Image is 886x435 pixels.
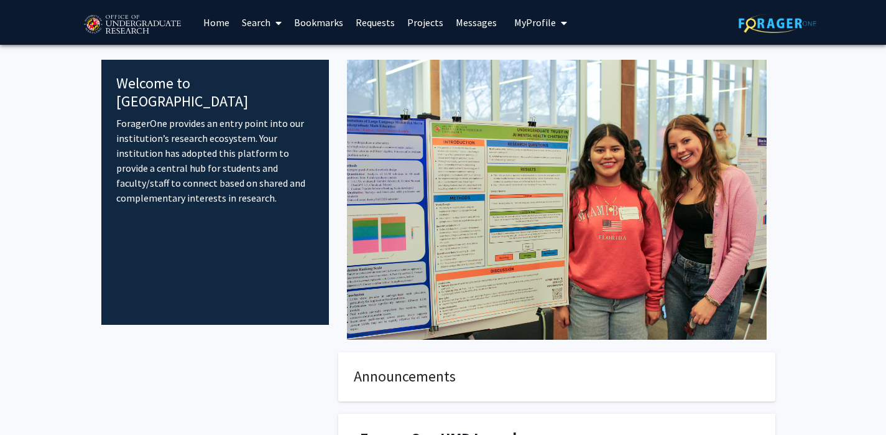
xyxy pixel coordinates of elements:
img: ForagerOne Logo [739,14,816,33]
img: University of Maryland Logo [80,9,185,40]
a: Home [197,1,236,44]
span: My Profile [514,16,556,29]
p: ForagerOne provides an entry point into our institution’s research ecosystem. Your institution ha... [116,116,315,205]
a: Projects [401,1,450,44]
a: Bookmarks [288,1,349,44]
img: Cover Image [347,60,767,340]
a: Messages [450,1,503,44]
a: Search [236,1,288,44]
h4: Welcome to [GEOGRAPHIC_DATA] [116,75,315,111]
h4: Announcements [354,368,760,386]
a: Requests [349,1,401,44]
